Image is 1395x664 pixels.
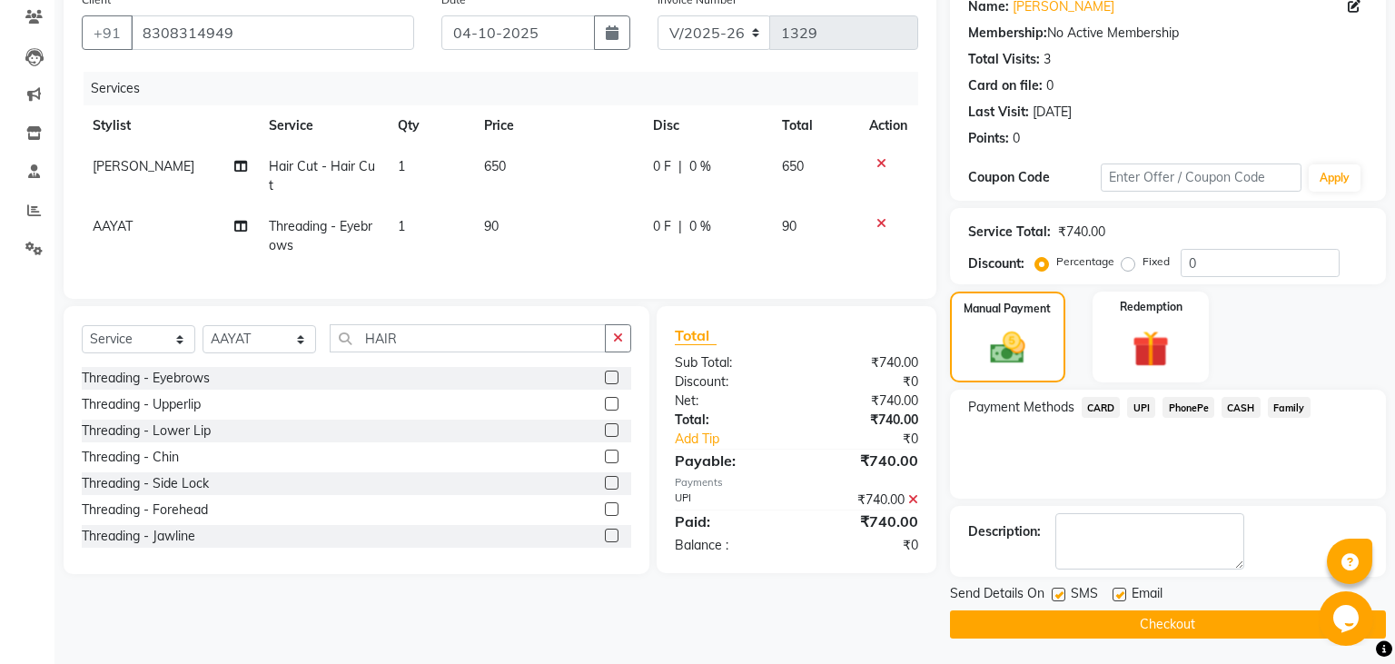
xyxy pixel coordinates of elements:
[84,72,932,105] div: Services
[93,218,133,234] span: AAYAT
[796,491,932,510] div: ₹740.00
[330,324,606,352] input: Search or Scan
[82,15,133,50] button: +91
[968,168,1102,187] div: Coupon Code
[819,430,932,449] div: ₹0
[796,510,932,532] div: ₹740.00
[1033,103,1072,122] div: [DATE]
[661,491,796,510] div: UPI
[661,411,796,430] div: Total:
[968,254,1024,273] div: Discount:
[653,217,671,236] span: 0 F
[82,105,258,146] th: Stylist
[964,301,1051,317] label: Manual Payment
[1162,397,1214,418] span: PhonePe
[82,448,179,467] div: Threading - Chin
[661,372,796,391] div: Discount:
[796,450,932,471] div: ₹740.00
[675,475,917,491] div: Payments
[661,353,796,372] div: Sub Total:
[968,103,1029,122] div: Last Visit:
[642,105,771,146] th: Disc
[796,353,932,372] div: ₹740.00
[678,157,682,176] span: |
[661,391,796,411] div: Net:
[1071,584,1098,607] span: SMS
[82,421,211,441] div: Threading - Lower Lip
[796,411,932,430] div: ₹740.00
[678,217,682,236] span: |
[661,450,796,471] div: Payable:
[968,398,1074,417] span: Payment Methods
[398,158,405,174] span: 1
[968,129,1009,148] div: Points:
[968,24,1368,43] div: No Active Membership
[398,218,405,234] span: 1
[979,328,1036,368] img: _cash.svg
[484,158,506,174] span: 650
[1044,50,1051,69] div: 3
[689,217,711,236] span: 0 %
[131,15,414,50] input: Search by Name/Mobile/Email/Code
[782,158,804,174] span: 650
[950,610,1386,639] button: Checkout
[1127,397,1155,418] span: UPI
[1121,326,1181,372] img: _gift.svg
[968,522,1041,541] div: Description:
[653,157,671,176] span: 0 F
[675,326,717,345] span: Total
[1082,397,1121,418] span: CARD
[796,372,932,391] div: ₹0
[1013,129,1020,148] div: 0
[258,105,387,146] th: Service
[1058,223,1105,242] div: ₹740.00
[82,369,210,388] div: Threading - Eyebrows
[661,510,796,532] div: Paid:
[1319,591,1377,646] iframe: chat widget
[1120,299,1182,315] label: Redemption
[82,474,209,493] div: Threading - Side Lock
[1143,253,1170,270] label: Fixed
[771,105,858,146] th: Total
[1222,397,1261,418] span: CASH
[387,105,473,146] th: Qty
[689,157,711,176] span: 0 %
[82,527,195,546] div: Threading - Jawline
[473,105,642,146] th: Price
[269,158,375,193] span: Hair Cut - Hair Cut
[1101,164,1301,192] input: Enter Offer / Coupon Code
[858,105,918,146] th: Action
[796,536,932,555] div: ₹0
[269,218,372,253] span: Threading - Eyebrows
[1056,253,1114,270] label: Percentage
[661,536,796,555] div: Balance :
[82,500,208,520] div: Threading - Forehead
[950,584,1044,607] span: Send Details On
[1046,76,1054,95] div: 0
[968,50,1040,69] div: Total Visits:
[82,395,201,414] div: Threading - Upperlip
[968,223,1051,242] div: Service Total:
[782,218,796,234] span: 90
[1268,397,1311,418] span: Family
[484,218,499,234] span: 90
[796,391,932,411] div: ₹740.00
[968,76,1043,95] div: Card on file:
[93,158,194,174] span: [PERSON_NAME]
[661,430,818,449] a: Add Tip
[1132,584,1162,607] span: Email
[968,24,1047,43] div: Membership:
[1309,164,1360,192] button: Apply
